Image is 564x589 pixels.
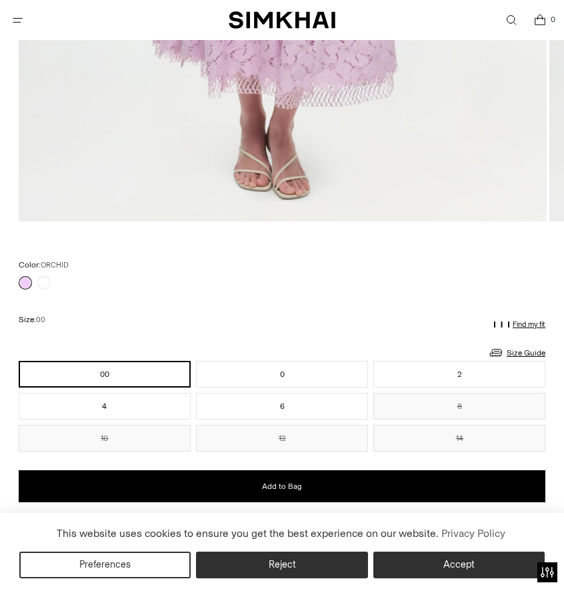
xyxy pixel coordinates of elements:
[196,393,368,420] button: 6
[547,13,559,25] span: 0
[373,361,545,388] button: 2
[57,527,439,540] span: This website uses cookies to ensure you get the best experience on our website.
[19,393,191,420] button: 4
[196,361,368,388] button: 0
[36,316,45,324] span: 00
[229,11,335,30] a: SIMKHAI
[19,259,69,271] label: Color:
[196,552,367,578] button: Reject
[373,425,545,452] button: 14
[373,552,545,578] button: Accept
[373,393,545,420] button: 8
[19,425,191,452] button: 10
[262,481,302,492] span: Add to Bag
[19,314,45,326] label: Size:
[526,7,553,34] a: Open cart modal
[19,470,545,502] button: Add to Bag
[11,538,134,578] iframe: Sign Up via Text for Offers
[497,7,525,34] a: Open search modal
[196,425,368,452] button: 12
[439,524,507,544] a: Privacy Policy (opens in a new tab)
[4,7,31,34] button: Open menu modal
[19,361,191,388] button: 00
[41,261,69,269] span: ORCHID
[488,344,545,361] a: Size Guide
